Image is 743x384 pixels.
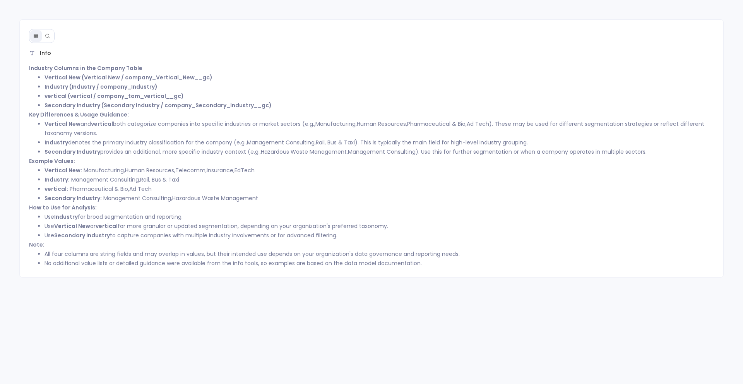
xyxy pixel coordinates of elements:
[45,139,68,146] strong: Industry
[357,120,406,128] code: Human Resources
[45,194,102,202] strong: Secondary Industry:
[315,120,356,128] code: Manufacturing
[45,212,714,221] li: Use for broad segmentation and reporting.
[45,184,714,194] li: ,
[207,166,233,174] code: Insurance
[45,148,100,156] strong: Secondary Industry
[247,139,315,146] code: Management Consulting
[172,194,258,202] code: Hazardous Waste Management
[45,194,714,203] li: ,
[316,139,355,146] code: Rail, Bus & Taxi
[125,166,174,174] code: Human Resources
[45,185,68,193] strong: vertical:
[45,231,714,240] li: Use to capture companies with multiple industry involvements or for advanced filtering.
[45,176,70,183] strong: Industry:
[45,138,714,147] li: denotes the primary industry classification for the company (e.g., , ). This is typically the mai...
[29,204,97,211] strong: How to Use for Analysis:
[45,259,714,268] li: No additional value lists or detailed guidance were available from the info tools, so examples ar...
[467,120,489,128] code: Ad Tech
[29,64,142,72] strong: Industry Columns in the Company Table
[96,222,118,230] strong: vertical
[29,241,45,249] strong: Note:
[261,148,347,156] code: Hazardous Waste Management
[45,249,714,259] li: All four columns are string fields and may overlap in values, but their intended use depends on y...
[91,120,113,128] strong: vertical
[70,185,128,193] code: Pharmaceutical & Bio
[140,176,179,183] code: Rail, Bus & Taxi
[129,185,152,193] code: Ad Tech
[45,74,212,81] strong: Vertical New (Vertical New / company_Vertical_New__gc)
[29,111,129,118] strong: Key Differences & Usage Guidance:
[45,83,158,91] strong: Industry (Industry / company_Industry)
[54,222,90,230] strong: Vertical New
[235,166,255,174] code: EdTech
[175,166,205,174] code: Telecomm
[54,231,110,239] strong: Secondary Industry
[45,101,272,109] strong: Secondary Industry (Secondary Industry / company_Secondary_Industry__gc)
[45,175,714,184] li: ,
[45,166,82,174] strong: Vertical New:
[45,92,184,100] strong: vertical (vertical / company_tam_vertical__gc)
[45,119,714,138] li: and both categorize companies into specific industries or market sectors (e.g., , , , ). These ma...
[103,194,171,202] code: Management Consulting
[45,166,714,175] li: , , , ,
[45,120,80,128] strong: Vertical New
[407,120,466,128] code: Pharmaceutical & Bio
[45,221,714,231] li: Use or for more granular or updated segmentation, depending on your organization's preferred taxo...
[71,176,139,183] code: Management Consulting
[45,147,714,156] li: provides an additional, more specific industry context (e.g., , ). Use this for further segmentat...
[348,148,416,156] code: Management Consulting
[40,49,51,57] span: Info
[54,213,78,221] strong: Industry
[84,166,124,174] code: Manufacturing
[29,157,75,165] strong: Example Values:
